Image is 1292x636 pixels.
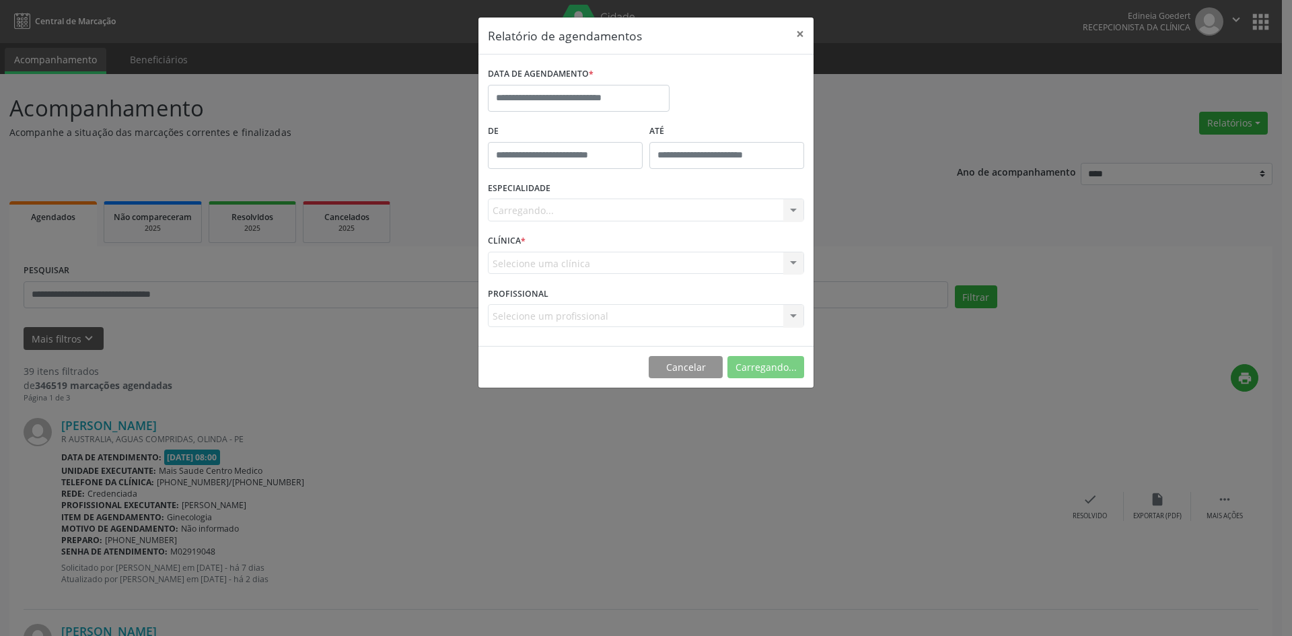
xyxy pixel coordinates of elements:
label: ATÉ [649,121,804,142]
label: DATA DE AGENDAMENTO [488,64,594,85]
h5: Relatório de agendamentos [488,27,642,44]
label: ESPECIALIDADE [488,178,550,199]
label: PROFISSIONAL [488,283,548,304]
button: Cancelar [649,356,723,379]
button: Carregando... [727,356,804,379]
label: De [488,121,643,142]
label: CLÍNICA [488,231,526,252]
button: Close [787,17,814,50]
